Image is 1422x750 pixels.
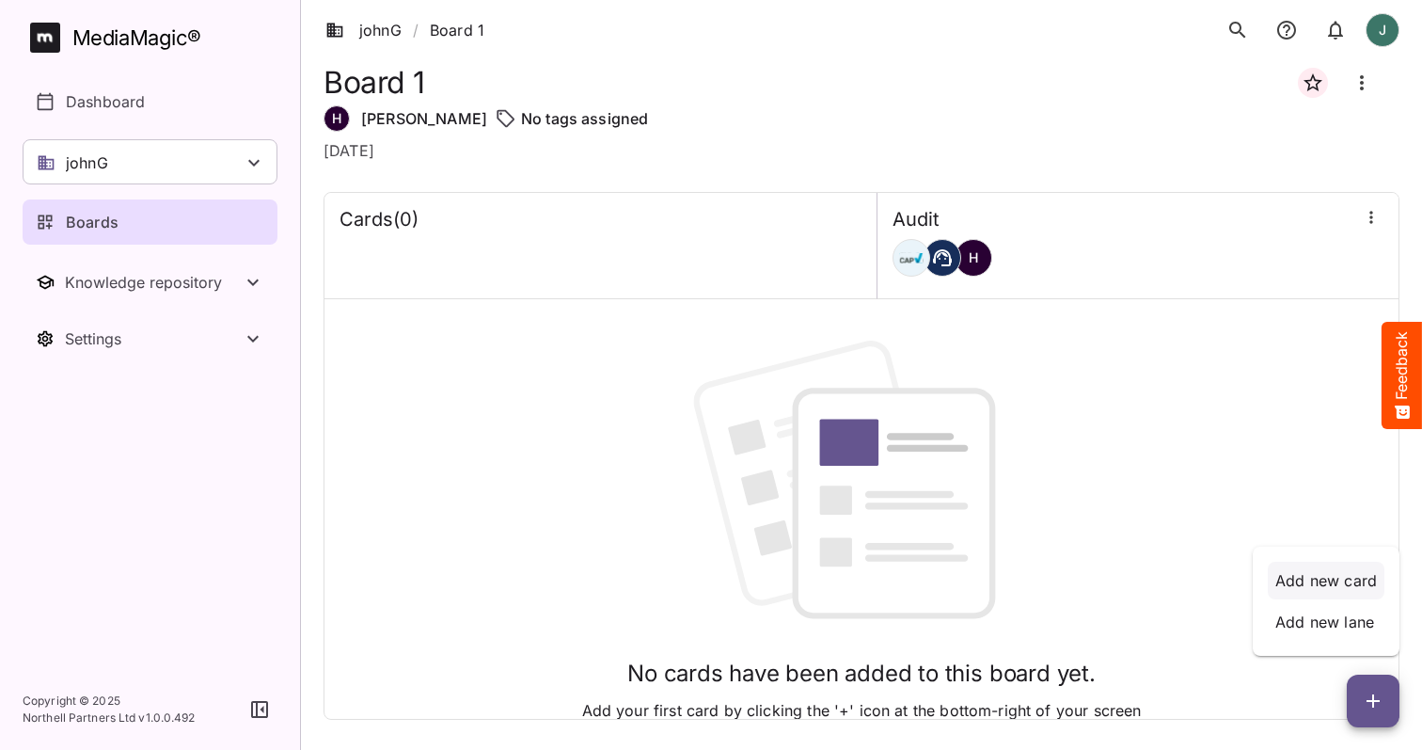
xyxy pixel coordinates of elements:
[1275,569,1377,592] p: Add new card
[1275,611,1377,633] p: Add new lane
[1382,322,1422,429] button: Feedback
[1317,11,1354,49] button: notifications
[1219,11,1256,49] button: search
[1366,13,1399,47] div: J
[413,19,419,41] span: /
[1268,11,1305,49] button: notifications
[325,19,402,41] a: johnG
